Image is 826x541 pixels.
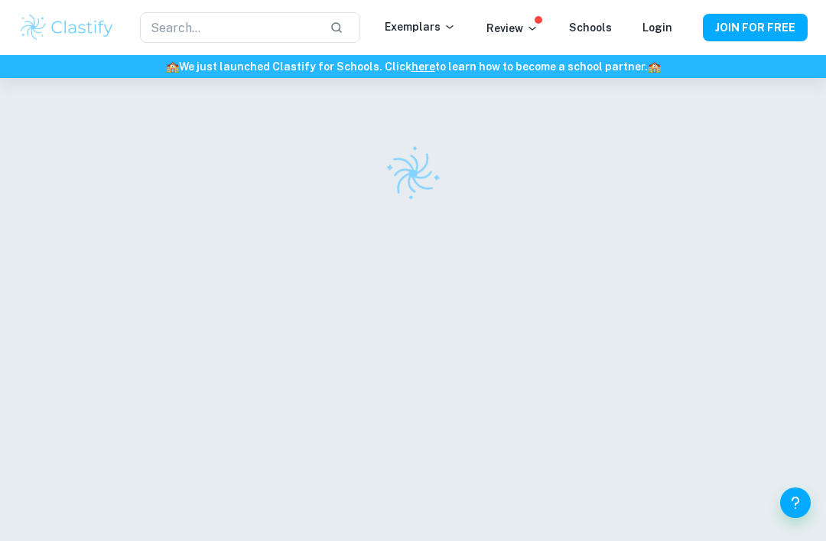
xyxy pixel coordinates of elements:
[648,60,661,73] span: 🏫
[569,21,612,34] a: Schools
[376,136,450,211] img: Clastify logo
[140,12,317,43] input: Search...
[780,487,811,518] button: Help and Feedback
[486,20,538,37] p: Review
[703,14,808,41] button: JOIN FOR FREE
[18,12,115,43] img: Clastify logo
[3,58,823,75] h6: We just launched Clastify for Schools. Click to learn how to become a school partner.
[166,60,179,73] span: 🏫
[642,21,672,34] a: Login
[385,18,456,35] p: Exemplars
[411,60,435,73] a: here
